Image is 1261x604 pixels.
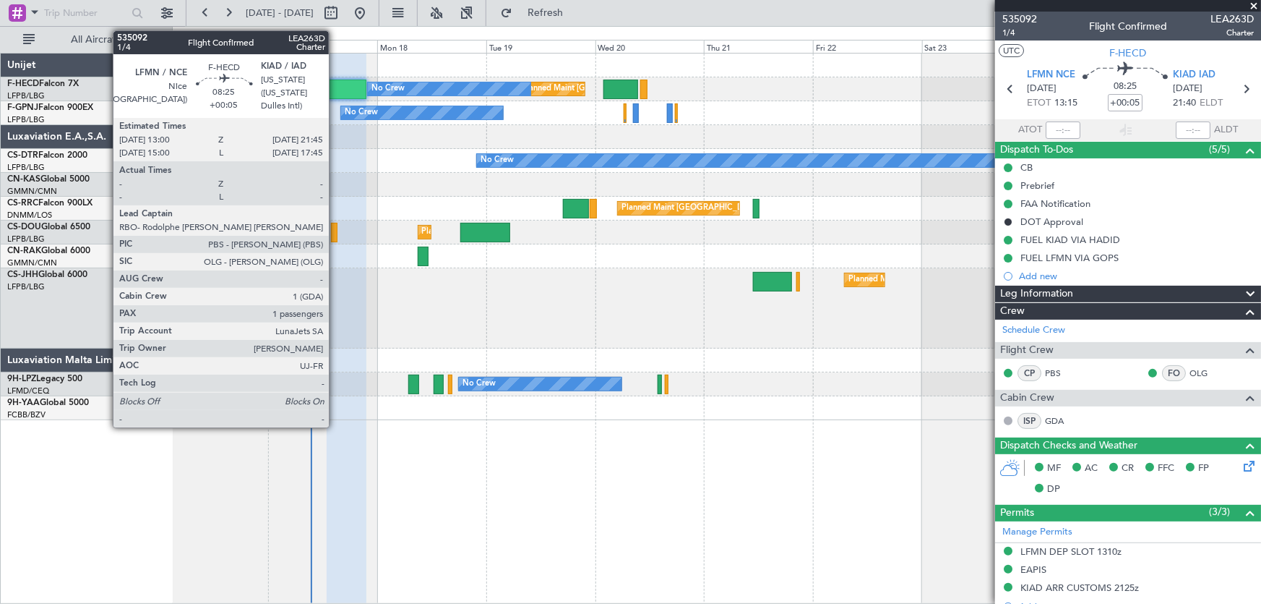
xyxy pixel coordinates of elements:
[1020,545,1122,558] div: LFMN DEP SLOT 1310z
[1017,413,1041,429] div: ISP
[7,375,36,383] span: 9H-LPZ
[377,40,486,53] div: Mon 18
[1198,461,1209,476] span: FP
[1020,234,1120,246] div: FUEL KIAD VIA HADID
[7,247,41,255] span: CN-RAK
[1122,461,1134,476] span: CR
[1002,27,1037,39] span: 1/4
[38,35,152,45] span: All Aircraft
[1209,142,1230,157] span: (5/5)
[1000,286,1073,302] span: Leg Information
[1017,365,1041,381] div: CP
[7,210,52,221] a: DNMM/LOS
[621,197,849,219] div: Planned Maint [GEOGRAPHIC_DATA] ([GEOGRAPHIC_DATA])
[1019,270,1254,282] div: Add new
[44,2,127,24] input: Trip Number
[7,399,40,407] span: 9H-YAA
[7,175,40,184] span: CN-KAS
[595,40,705,53] div: Wed 20
[268,40,377,53] div: Sun 17
[1045,414,1077,428] a: GDA
[848,269,1076,291] div: Planned Maint [GEOGRAPHIC_DATA] ([GEOGRAPHIC_DATA])
[1018,123,1042,137] span: ATOT
[7,258,57,268] a: GMMN/CMN
[486,40,595,53] div: Tue 19
[345,102,378,124] div: No Crew
[1000,342,1054,359] span: Flight Crew
[7,103,38,112] span: F-GPNJ
[1027,82,1056,96] span: [DATE]
[7,114,45,125] a: LFPB/LBG
[1000,438,1137,454] span: Dispatch Checks and Weather
[7,409,46,420] a: FCBB/BZV
[1210,27,1254,39] span: Charter
[1189,367,1222,380] a: OLG
[813,40,922,53] div: Fri 22
[1000,303,1025,320] span: Crew
[7,151,38,160] span: CS-DTR
[1173,68,1215,82] span: KIAD IAD
[16,28,157,51] button: All Aircraft
[7,234,45,244] a: LFPB/LBG
[1047,461,1061,476] span: MF
[1209,504,1230,519] span: (3/3)
[462,373,496,395] div: No Crew
[7,199,38,208] span: CS-RRC
[494,1,580,25] button: Refresh
[1020,563,1046,576] div: EAPIS
[7,80,79,88] a: F-HECDFalcon 7X
[922,40,1031,53] div: Sat 23
[7,223,41,231] span: CS-DOU
[1085,461,1098,476] span: AC
[704,40,813,53] div: Thu 21
[7,247,90,255] a: CN-RAKGlobal 6000
[7,223,90,231] a: CS-DOUGlobal 6500
[1210,12,1254,27] span: LEA263D
[7,175,90,184] a: CN-KASGlobal 5000
[1162,365,1186,381] div: FO
[1214,123,1238,137] span: ALDT
[7,151,87,160] a: CS-DTRFalcon 2000
[7,80,39,88] span: F-HECD
[1020,197,1090,210] div: FAA Notification
[1173,96,1196,111] span: 21:40
[7,162,45,173] a: LFPB/LBG
[999,44,1024,57] button: UTC
[422,221,650,243] div: Planned Maint [GEOGRAPHIC_DATA] ([GEOGRAPHIC_DATA])
[1000,390,1054,407] span: Cabin Crew
[1114,80,1137,94] span: 08:25
[7,271,87,279] a: CS-JHHGlobal 6000
[1020,179,1054,192] div: Prebrief
[1020,252,1119,264] div: FUEL LFMN VIA GOPS
[175,29,199,41] div: [DATE]
[1046,122,1080,139] input: --:--
[1002,525,1072,540] a: Manage Permits
[1027,68,1075,82] span: LFMN NCE
[7,271,38,279] span: CS-JHH
[1000,505,1034,522] span: Permits
[1002,323,1065,338] a: Schedule Crew
[7,386,49,396] a: LFMD/CEQ
[7,375,82,383] a: 9H-LPZLegacy 500
[7,281,45,292] a: LFPB/LBG
[7,103,93,112] a: F-GPNJFalcon 900EX
[1200,96,1223,111] span: ELDT
[7,186,57,197] a: GMMN/CMN
[160,40,269,53] div: Sat 16
[1158,461,1174,476] span: FFC
[481,150,514,171] div: No Crew
[1027,96,1051,111] span: ETOT
[1110,46,1147,61] span: F-HECD
[1002,12,1037,27] span: 535092
[1089,20,1167,35] div: Flight Confirmed
[246,7,314,20] span: [DATE] - [DATE]
[7,90,45,101] a: LFPB/LBG
[1020,161,1033,174] div: CB
[1045,367,1077,380] a: PBS
[1020,216,1083,228] div: DOT Approval
[1054,96,1077,111] span: 13:15
[7,199,92,208] a: CS-RRCFalcon 900LX
[1173,82,1202,96] span: [DATE]
[1020,582,1139,594] div: KIAD ARR CUSTOMS 2125z
[371,78,405,100] div: No Crew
